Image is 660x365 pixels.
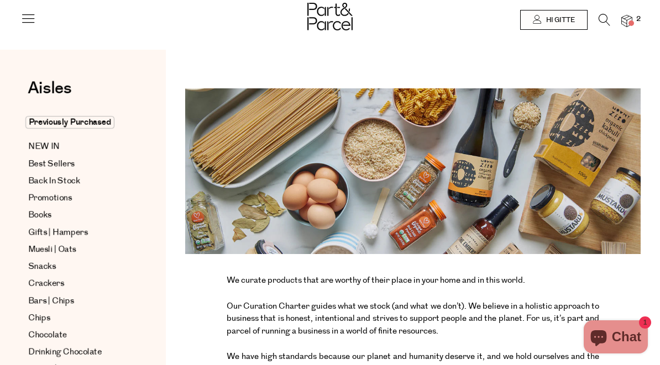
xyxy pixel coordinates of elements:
span: Bars | Chips [28,294,74,308]
a: Hi Gitte [520,10,588,30]
span: Back In Stock [28,174,80,188]
span: Crackers [28,277,64,290]
span: Gifts | Hampers [28,226,88,239]
p: We curate products that are worthy of their place in your home and in this world. [227,271,599,291]
a: Chocolate [28,329,129,342]
a: Aisles [28,80,72,108]
img: Part&Parcel [307,3,353,30]
a: Gifts | Hampers [28,226,129,239]
a: Chips [28,311,129,325]
span: 2 [633,14,643,24]
span: Previously Purchased [25,116,114,129]
inbox-online-store-chat: Shopify online store chat [580,320,651,356]
a: Back In Stock [28,174,129,188]
p: Our Curation Charter guides what we stock (and what we don’t). We believe in a holistic approach ... [227,297,599,342]
a: Muesli | Oats [28,243,129,256]
a: Drinking Chocolate [28,346,129,359]
span: Chocolate [28,329,67,342]
span: Best Sellers [28,157,75,171]
span: Snacks [28,260,56,273]
a: Best Sellers [28,157,129,171]
span: NEW IN [28,140,60,154]
a: Books [28,209,129,222]
a: Snacks [28,260,129,273]
span: Aisles [28,76,72,100]
a: 2 [621,15,632,27]
a: Bars | Chips [28,294,129,308]
span: Drinking Chocolate [28,346,102,359]
a: Promotions [28,192,129,205]
a: NEW IN [28,140,129,154]
span: Hi Gitte [543,15,575,25]
span: Promotions [28,192,72,205]
a: Previously Purchased [28,116,129,129]
span: Chips [28,311,50,325]
span: Books [28,209,51,222]
span: Muesli | Oats [28,243,76,256]
a: Crackers [28,277,129,290]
